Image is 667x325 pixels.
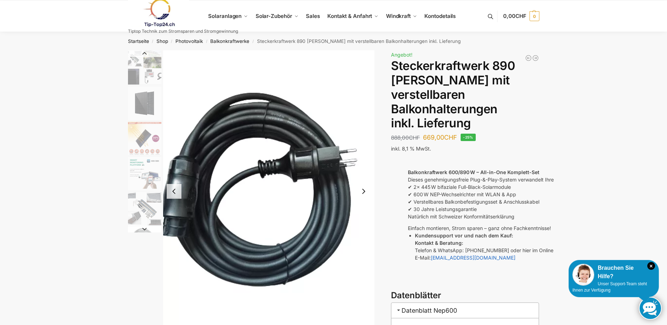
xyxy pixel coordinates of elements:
a: Startseite [128,38,149,44]
p: Tiptop Technik zum Stromsparen und Stromgewinnung [128,29,238,33]
span: Windkraft [386,13,411,19]
i: Schließen [647,262,655,270]
span: / [249,39,257,44]
a: Kontakt & Anfahrt [325,0,381,32]
img: Customer service [572,264,594,286]
h1: Steckerkraftwerk 890 [PERSON_NAME] mit verstellbaren Balkonhalterungen inkl. Lieferung [391,59,539,130]
a: Sales [303,0,323,32]
a: Kontodetails [422,0,458,32]
span: / [149,39,156,44]
a: Windkraft [383,0,420,32]
h3: Datenblätter [391,289,539,302]
a: Solar-Zubehör [253,0,301,32]
span: Solar-Zubehör [256,13,292,19]
strong: Balkonkraftwerk 600/890 W – All-in-One Komplett-Set [408,169,539,175]
img: Aufstaenderung-Balkonkraftwerk_713x [128,192,161,225]
a: Balkonkraftwerk 445/600 Watt Bificial [532,55,539,62]
strong: Kundensupport vor und nach dem Kauf: [415,232,513,238]
strong: Kontakt & Beratung: [415,240,463,246]
li: 5 / 10 [126,191,161,226]
span: CHF [515,13,526,19]
span: 0,00 [503,13,526,19]
a: Shop [156,38,168,44]
img: H2c172fe1dfc145729fae6a5890126e09w.jpg_960x960_39c920dd-527c-43d8-9d2f-57e1d41b5fed_1445x [128,157,161,190]
img: Maysun [128,87,161,120]
span: CHF [444,134,457,141]
span: Kontodetails [424,13,456,19]
button: Previous slide [128,50,161,57]
bdi: 888,00 [391,134,420,141]
span: Angebot! [391,52,412,58]
a: Photovoltaik [175,38,203,44]
li: 1 / 10 [126,50,161,85]
li: 3 / 10 [126,121,161,156]
span: -25% [461,134,476,141]
a: Balkonkraftwerke [210,38,249,44]
div: Brauchen Sie Hilfe? [572,264,655,281]
button: Next slide [356,184,371,199]
img: Bificial 30 % mehr Leistung [128,122,161,155]
a: 0,00CHF 0 [503,6,539,27]
span: Kontakt & Anfahrt [327,13,372,19]
a: [EMAIL_ADDRESS][DOMAIN_NAME] [431,255,515,261]
button: Previous slide [167,184,181,199]
bdi: 669,00 [423,134,457,141]
span: / [203,39,210,44]
a: Mega XXL 1780 Watt Steckerkraftwerk Genehmigungsfrei. [525,55,532,62]
span: CHF [409,134,420,141]
nav: Breadcrumb [115,32,552,50]
img: Komplett mit Balkonhalterung [128,50,161,85]
span: Unser Support-Team steht Ihnen zur Verfügung [572,281,647,293]
li: 2 / 10 [126,85,161,121]
span: 0 [530,11,539,21]
button: Next slide [128,225,161,232]
h3: Datenblatt Nep600 [391,302,539,318]
span: / [168,39,175,44]
li: 4 / 10 [126,156,161,191]
span: inkl. 8,1 % MwSt. [391,146,431,152]
li: 6 / 10 [126,226,161,261]
span: Sales [306,13,320,19]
